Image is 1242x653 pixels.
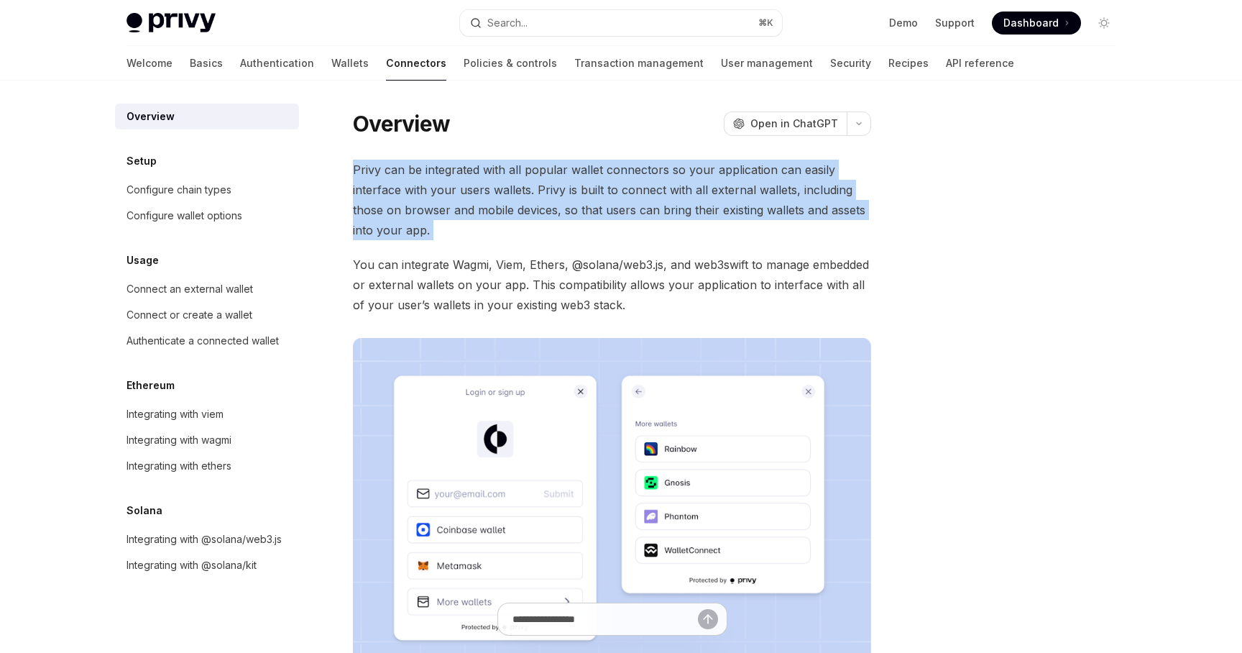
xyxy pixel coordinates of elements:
a: Wallets [331,46,369,81]
h1: Overview [353,111,450,137]
h5: Solana [126,502,162,519]
a: Authentication [240,46,314,81]
h5: Setup [126,152,157,170]
div: Integrating with wagmi [126,431,231,449]
a: Configure chain types [115,177,299,203]
a: Security [830,46,871,81]
a: Basics [190,46,223,81]
a: Integrating with viem [115,401,299,427]
button: Send message [698,609,718,629]
a: Demo [889,16,918,30]
span: Dashboard [1003,16,1059,30]
a: API reference [946,46,1014,81]
a: Support [935,16,975,30]
a: Integrating with wagmi [115,427,299,453]
h5: Ethereum [126,377,175,394]
span: Privy can be integrated with all popular wallet connectors so your application can easily interfa... [353,160,871,240]
button: Toggle dark mode [1092,12,1115,35]
div: Authenticate a connected wallet [126,332,279,350]
div: Search... [487,14,528,32]
a: Policies & controls [464,46,557,81]
a: Integrating with @solana/kit [115,552,299,578]
div: Integrating with @solana/web3.js [126,531,282,548]
span: ⌘ K [758,17,773,29]
div: Integrating with viem [126,406,224,423]
img: light logo [126,13,216,33]
a: Dashboard [992,12,1081,35]
div: Configure chain types [126,181,231,198]
a: Configure wallet options [115,203,299,229]
div: Connect an external wallet [126,280,253,298]
a: Authenticate a connected wallet [115,328,299,354]
span: Open in ChatGPT [750,117,838,131]
div: Connect or create a wallet [126,306,252,324]
a: Welcome [126,46,172,81]
div: Configure wallet options [126,207,242,224]
a: Connect an external wallet [115,276,299,302]
div: Integrating with @solana/kit [126,557,257,574]
a: Connect or create a wallet [115,302,299,328]
a: Transaction management [574,46,704,81]
a: Connectors [386,46,446,81]
span: You can integrate Wagmi, Viem, Ethers, @solana/web3.js, and web3swift to manage embedded or exter... [353,255,871,315]
a: Overview [115,104,299,129]
button: Open in ChatGPT [724,111,847,136]
a: Integrating with ethers [115,453,299,479]
button: Search...⌘K [460,10,782,36]
div: Integrating with ethers [126,457,231,475]
a: User management [721,46,813,81]
div: Overview [126,108,175,125]
h5: Usage [126,252,159,269]
a: Recipes [888,46,929,81]
a: Integrating with @solana/web3.js [115,526,299,552]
